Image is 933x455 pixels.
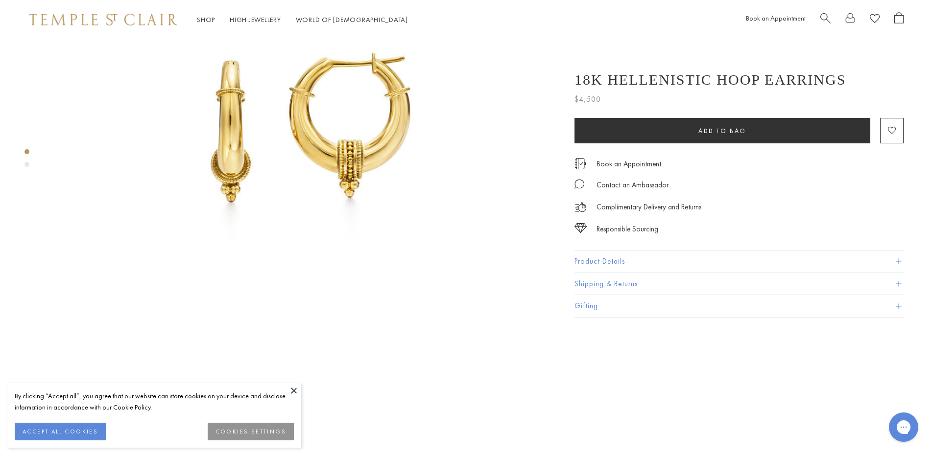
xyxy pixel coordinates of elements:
a: High JewelleryHigh Jewellery [230,15,281,24]
a: Open Shopping Bag [894,12,904,27]
p: Complimentary Delivery and Returns [597,201,701,213]
a: Search [820,12,831,27]
a: View Wishlist [870,12,880,27]
button: Product Details [574,250,904,273]
span: Add to bag [698,127,746,135]
img: icon_delivery.svg [574,201,587,213]
div: Responsible Sourcing [597,223,658,235]
h1: 18K Hellenistic Hoop Earrings [574,71,846,88]
nav: Main navigation [197,14,408,26]
div: Product gallery navigation [24,147,29,175]
img: MessageIcon-01_2.svg [574,179,584,189]
button: ACCEPT ALL COOKIES [15,423,106,440]
img: icon_sourcing.svg [574,223,587,233]
a: Book an Appointment [746,14,806,23]
button: Add to bag [574,118,870,143]
div: By clicking “Accept all”, you agree that our website can store cookies on your device and disclos... [15,390,294,413]
img: icon_appointment.svg [574,158,586,169]
a: Book an Appointment [597,159,661,169]
div: Contact an Ambassador [597,179,669,191]
a: World of [DEMOGRAPHIC_DATA]World of [DEMOGRAPHIC_DATA] [296,15,408,24]
span: $4,500 [574,93,601,106]
img: Temple St. Clair [29,14,177,25]
a: ShopShop [197,15,215,24]
iframe: Gorgias live chat messenger [884,409,923,445]
button: COOKIES SETTINGS [208,423,294,440]
button: Shipping & Returns [574,273,904,295]
button: Gifting [574,295,904,317]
